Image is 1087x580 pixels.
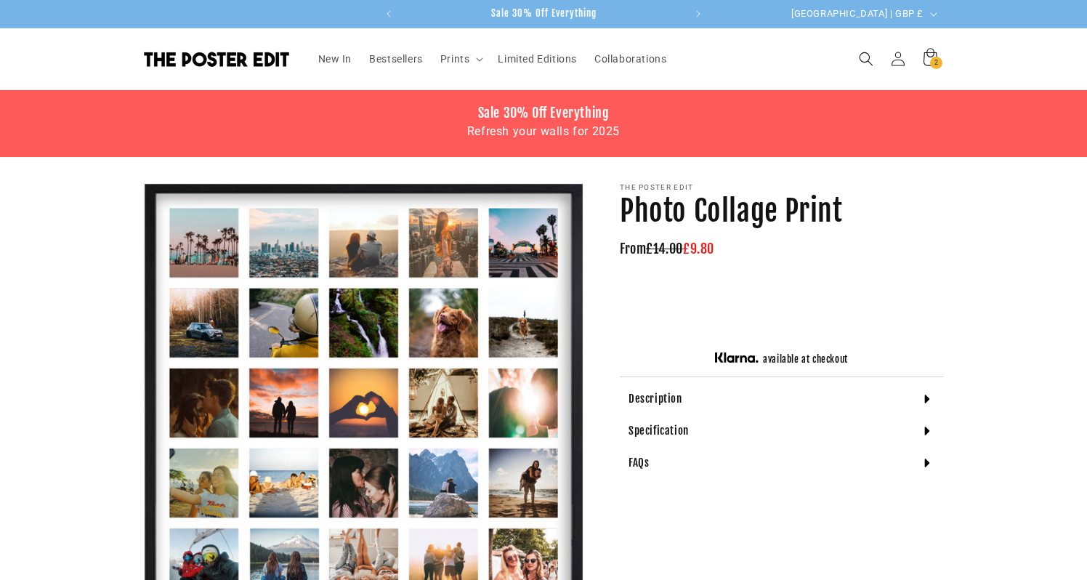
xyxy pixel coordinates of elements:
[850,43,882,75] summary: Search
[360,44,432,74] a: Bestsellers
[586,44,675,74] a: Collaborations
[629,392,682,406] h4: Description
[620,183,943,192] p: The Poster Edit
[432,44,490,74] summary: Prints
[763,353,848,366] h5: available at checkout
[318,52,352,65] span: New In
[620,241,943,257] h3: From
[629,424,689,438] h4: Specification
[144,52,289,67] img: The Poster Edit
[791,7,924,21] span: [GEOGRAPHIC_DATA] | GBP £
[369,52,423,65] span: Bestsellers
[440,52,470,65] span: Prints
[629,456,649,470] h4: FAQs
[620,192,943,230] h1: Photo Collage Print
[646,241,683,257] span: £14.00
[498,52,577,65] span: Limited Editions
[139,46,295,72] a: The Poster Edit
[934,57,939,69] span: 2
[489,44,586,74] a: Limited Editions
[594,52,666,65] span: Collaborations
[683,241,714,257] span: £9.80
[310,44,361,74] a: New In
[491,7,597,19] span: Sale 30% Off Everything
